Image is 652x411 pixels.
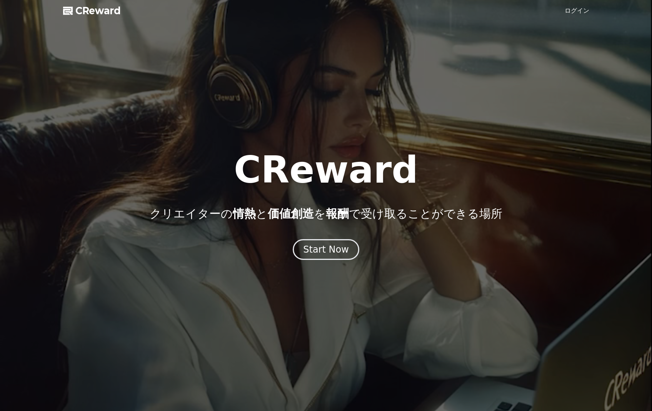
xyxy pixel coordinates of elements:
[234,151,418,188] h1: CReward
[293,239,359,260] button: Start Now
[75,5,121,17] span: CReward
[63,5,121,17] a: CReward
[233,207,256,220] span: 情熱
[326,207,349,220] span: 報酬
[303,243,349,256] div: Start Now
[565,6,589,15] a: ログイン
[268,207,314,220] span: 価値創造
[150,207,502,221] p: クリエイターの と を で受け取ることができる場所
[293,247,359,254] a: Start Now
